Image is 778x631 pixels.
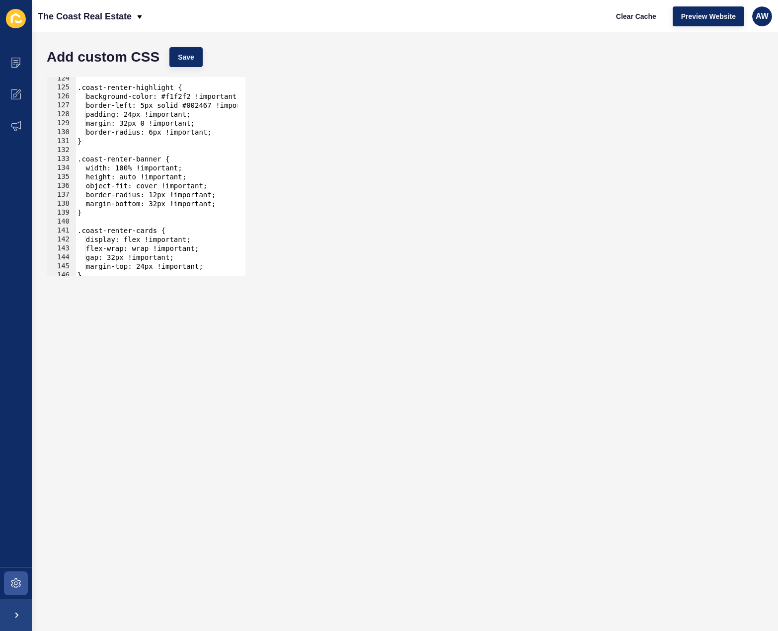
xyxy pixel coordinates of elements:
[47,92,76,101] div: 126
[169,47,203,67] button: Save
[47,119,76,128] div: 129
[47,244,76,253] div: 143
[47,199,76,208] div: 138
[47,253,76,262] div: 144
[47,208,76,217] div: 139
[47,137,76,146] div: 131
[47,52,159,62] h1: Add custom CSS
[47,226,76,235] div: 141
[47,172,76,181] div: 135
[47,110,76,119] div: 128
[47,163,76,172] div: 134
[47,190,76,199] div: 137
[47,271,76,280] div: 146
[608,6,665,26] button: Clear Cache
[47,128,76,137] div: 130
[47,83,76,92] div: 125
[756,11,769,21] span: AW
[38,4,132,29] p: The Coast Real Estate
[47,74,76,83] div: 124
[616,11,656,21] span: Clear Cache
[47,146,76,155] div: 132
[47,235,76,244] div: 142
[178,52,194,62] span: Save
[47,181,76,190] div: 136
[47,155,76,163] div: 133
[673,6,744,26] button: Preview Website
[47,262,76,271] div: 145
[681,11,736,21] span: Preview Website
[47,217,76,226] div: 140
[47,101,76,110] div: 127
